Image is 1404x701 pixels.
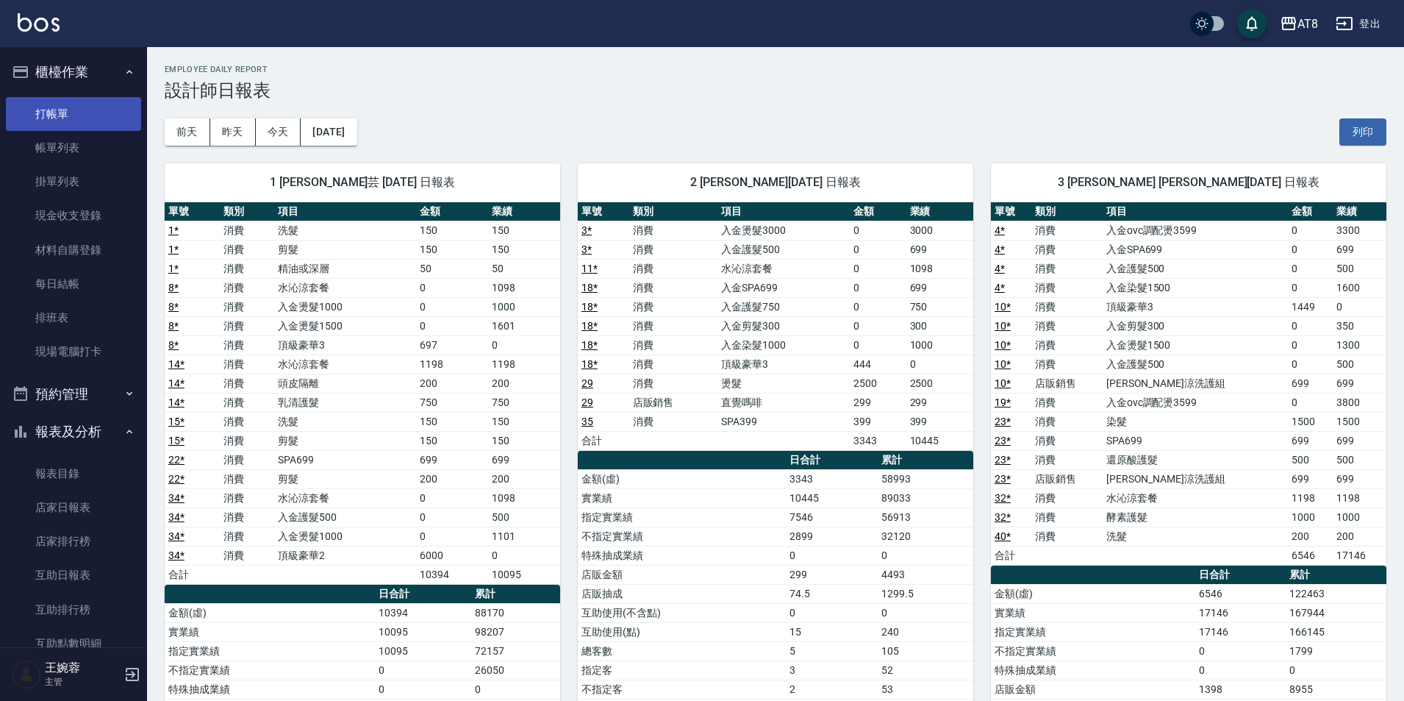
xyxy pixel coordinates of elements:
[416,202,488,221] th: 金額
[274,374,415,393] td: 頭皮隔離
[6,97,141,131] a: 打帳單
[1333,431,1386,450] td: 699
[578,584,786,603] td: 店販抽成
[1286,566,1386,585] th: 累計
[165,80,1386,101] h3: 設計師日報表
[220,450,275,469] td: 消費
[717,202,849,221] th: 項目
[850,355,906,374] td: 444
[1031,527,1102,546] td: 消費
[6,491,141,524] a: 店家日報表
[1031,508,1102,527] td: 消費
[906,412,973,431] td: 399
[416,393,488,412] td: 750
[906,221,973,240] td: 3000
[274,297,415,316] td: 入金燙髮1000
[578,431,629,450] td: 合計
[471,622,560,641] td: 98207
[629,355,718,374] td: 消費
[45,675,120,688] p: 主管
[471,603,560,622] td: 88170
[6,233,141,267] a: 材料自購登錄
[717,316,849,335] td: 入金剪髮300
[786,527,878,546] td: 2899
[629,316,718,335] td: 消費
[717,412,849,431] td: SPA399
[220,527,275,546] td: 消費
[578,622,786,641] td: 互助使用(點)
[488,202,560,221] th: 業績
[786,508,878,527] td: 7546
[488,259,560,278] td: 50
[906,335,973,355] td: 1000
[1333,259,1386,278] td: 500
[488,297,560,316] td: 1000
[878,508,973,527] td: 56913
[488,508,560,527] td: 500
[274,240,415,259] td: 剪髮
[629,335,718,355] td: 消費
[471,585,560,604] th: 累計
[220,202,275,221] th: 類別
[906,374,973,393] td: 2500
[220,469,275,488] td: 消費
[850,316,906,335] td: 0
[416,316,488,335] td: 0
[878,488,973,508] td: 89033
[1031,316,1102,335] td: 消費
[991,202,1386,566] table: a dense table
[1103,278,1288,297] td: 入金染髮1500
[416,259,488,278] td: 50
[1103,393,1288,412] td: 入金ovc調配燙3599
[1333,278,1386,297] td: 1600
[786,451,878,470] th: 日合計
[416,527,488,546] td: 0
[1333,508,1386,527] td: 1000
[906,297,973,316] td: 750
[6,524,141,558] a: 店家排行榜
[165,65,1386,74] h2: Employee Daily Report
[1333,221,1386,240] td: 3300
[220,488,275,508] td: 消費
[488,469,560,488] td: 200
[165,603,375,622] td: 金額(虛)
[991,546,1031,565] td: 合計
[220,316,275,335] td: 消費
[274,450,415,469] td: SPA699
[1195,622,1286,641] td: 17146
[850,412,906,431] td: 399
[274,469,415,488] td: 剪髮
[18,13,60,32] img: Logo
[6,131,141,165] a: 帳單列表
[1333,355,1386,374] td: 500
[1333,297,1386,316] td: 0
[629,240,718,259] td: 消費
[578,508,786,527] td: 指定實業績
[1288,488,1333,508] td: 1198
[416,221,488,240] td: 150
[581,377,593,389] a: 29
[6,457,141,491] a: 報表目錄
[578,546,786,565] td: 特殊抽成業績
[1288,374,1333,393] td: 699
[220,297,275,316] td: 消費
[1333,202,1386,221] th: 業績
[878,469,973,488] td: 58993
[581,416,593,427] a: 35
[578,488,786,508] td: 實業績
[274,202,415,221] th: 項目
[717,355,849,374] td: 頂級豪華3
[906,240,973,259] td: 699
[220,355,275,374] td: 消費
[1031,374,1102,393] td: 店販銷售
[1031,450,1102,469] td: 消費
[1286,584,1386,603] td: 122463
[850,374,906,393] td: 2500
[416,335,488,355] td: 697
[416,450,488,469] td: 699
[1009,175,1369,190] span: 3 [PERSON_NAME] [PERSON_NAME][DATE] 日報表
[416,412,488,431] td: 150
[488,335,560,355] td: 0
[786,565,878,584] td: 299
[1333,469,1386,488] td: 699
